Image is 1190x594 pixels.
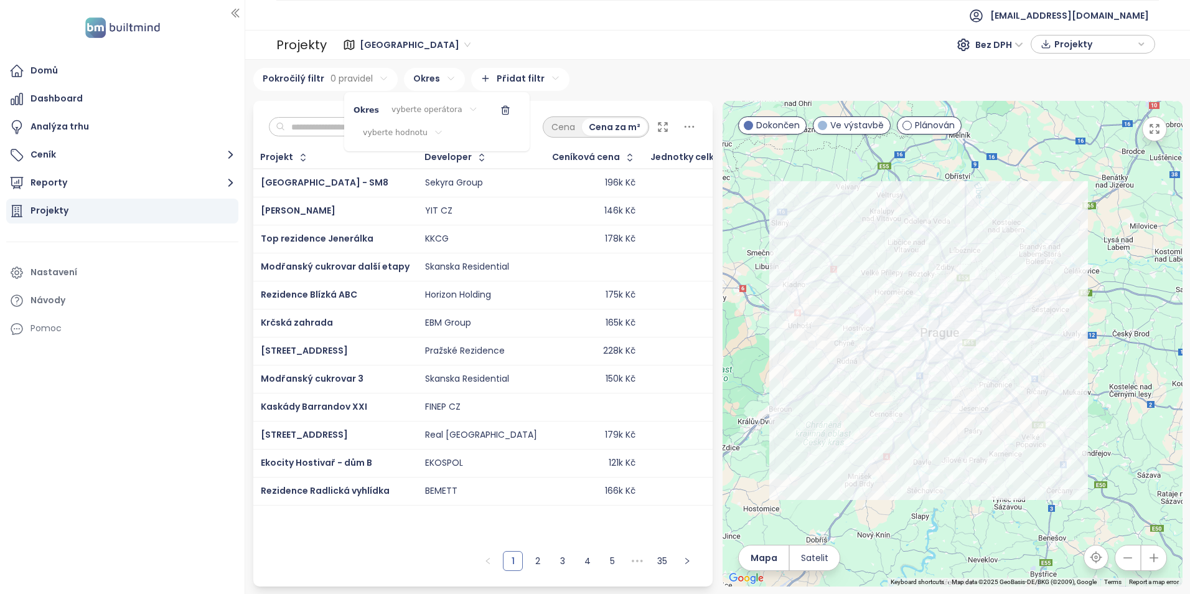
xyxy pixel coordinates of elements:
[751,551,777,565] span: Mapa
[830,118,884,132] span: Ve výstavbě
[382,100,487,121] div: vyberte operátora
[915,118,955,132] span: Plánován
[354,123,452,144] div: vyberte hodnotu
[354,105,379,116] span: Okres
[756,118,800,132] span: Dokončen
[801,551,828,565] span: Satelit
